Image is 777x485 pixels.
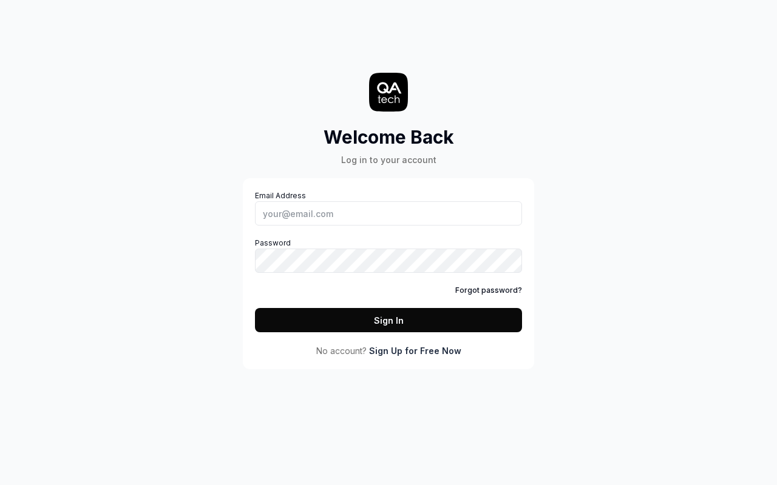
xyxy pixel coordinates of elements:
[369,344,461,357] a: Sign Up for Free Now
[255,308,522,332] button: Sign In
[455,285,522,296] a: Forgot password?
[255,238,522,273] label: Password
[324,153,454,166] div: Log in to your account
[316,344,367,357] span: No account?
[255,249,522,273] input: Password
[255,201,522,226] input: Email Address
[324,124,454,151] h2: Welcome Back
[255,190,522,226] label: Email Address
